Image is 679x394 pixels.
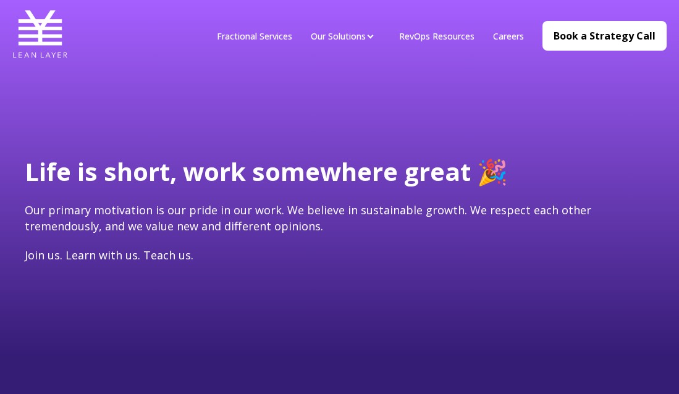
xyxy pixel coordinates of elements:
a: RevOps Resources [399,30,474,42]
span: Our primary motivation is our pride in our work. We believe in sustainable growth. We respect eac... [25,203,591,233]
div: Navigation Menu [208,29,533,43]
a: Book a Strategy Call [542,21,667,51]
a: Careers [493,30,524,42]
a: Fractional Services [217,30,292,42]
a: Our Solutions [311,30,366,42]
img: Lean Layer Logo [12,6,68,62]
span: Join us. Learn with us. Teach us. [25,248,193,262]
span: Life is short, work somewhere great 🎉 [25,154,508,188]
